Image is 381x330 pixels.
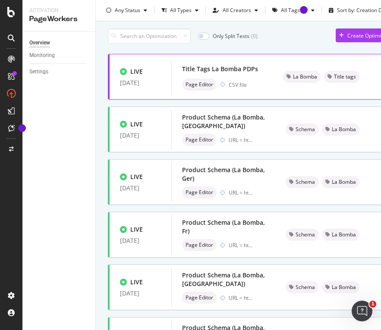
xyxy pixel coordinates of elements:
[29,67,48,76] div: Settings
[115,8,140,13] div: Any Status
[229,189,252,196] div: URL = ht
[352,301,372,321] iframe: Intercom live chat
[286,281,318,293] div: neutral label
[281,8,308,13] div: All Tags
[186,82,213,87] span: Page Editor
[182,65,258,73] div: Title Tags La Bomba PDPs
[296,232,315,237] span: Schema
[182,271,265,288] div: Product Schema (La Bomba, [GEOGRAPHIC_DATA])
[29,7,88,14] div: Activation
[120,79,161,86] div: [DATE]
[223,8,251,13] div: All Creators
[296,285,315,290] span: Schema
[332,127,356,132] span: La Bomba
[249,189,252,196] span: ...
[229,294,252,302] div: URL = ht
[186,137,213,142] span: Page Editor
[213,32,249,40] div: Only Split Tests
[332,179,356,185] span: La Bomba
[182,79,217,91] div: neutral label
[186,190,213,195] span: Page Editor
[130,173,143,181] div: LIVE
[322,176,359,188] div: neutral label
[286,229,318,241] div: neutral label
[182,218,265,236] div: Product Schema (La Bomba, Fr)
[120,185,161,192] div: [DATE]
[283,71,321,83] div: neutral label
[300,6,308,14] div: Tooltip anchor
[251,32,258,40] div: ( 0 )
[269,3,318,17] button: All TagsTooltip anchor
[322,229,359,241] div: neutral label
[334,74,356,79] span: Title tags
[229,136,252,144] div: URL = ht
[293,74,317,79] span: La Bomba
[18,124,26,132] div: Tooltip anchor
[182,292,217,304] div: neutral label
[249,242,252,249] span: ...
[130,225,143,234] div: LIVE
[108,28,191,44] input: Search an Optimization
[182,166,265,183] div: Product Schema (La Bomba, Ger)
[130,278,143,286] div: LIVE
[229,242,252,249] div: URL = ht
[249,136,252,144] span: ...
[286,176,318,188] div: neutral label
[286,123,318,135] div: neutral label
[322,123,359,135] div: neutral label
[296,179,315,185] span: Schema
[29,38,89,47] a: Overview
[29,51,55,60] div: Monitoring
[120,132,161,139] div: [DATE]
[209,3,261,17] button: All Creators
[186,295,213,300] span: Page Editor
[249,294,252,302] span: ...
[182,113,265,130] div: Product Schema (La Bomba, [GEOGRAPHIC_DATA])
[120,237,161,244] div: [DATE]
[229,81,247,88] div: CSV file
[170,8,192,13] div: All Types
[186,242,213,248] span: Page Editor
[130,67,143,76] div: LIVE
[29,38,50,47] div: Overview
[182,239,217,251] div: neutral label
[369,301,376,308] span: 1
[324,71,359,83] div: neutral label
[296,127,315,132] span: Schema
[322,281,359,293] div: neutral label
[120,290,161,297] div: [DATE]
[332,285,356,290] span: La Bomba
[29,67,89,76] a: Settings
[332,232,356,237] span: La Bomba
[29,14,88,24] div: PageWorkers
[182,134,217,146] div: neutral label
[158,3,202,17] button: All Types
[130,120,143,129] div: LIVE
[182,186,217,198] div: neutral label
[103,3,151,17] button: Any Status
[29,51,89,60] a: Monitoring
